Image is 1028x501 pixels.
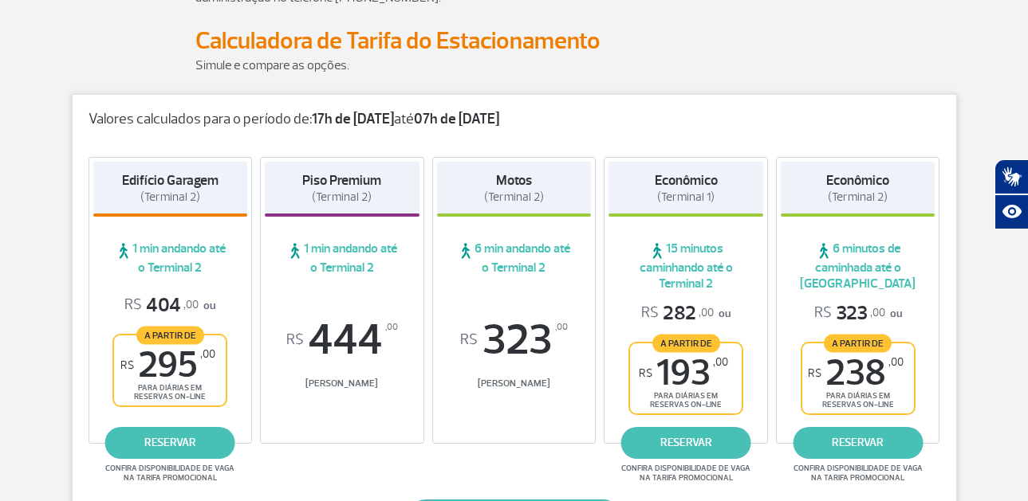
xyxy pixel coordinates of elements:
a: reservar [793,427,923,459]
span: 282 [641,301,714,326]
span: 404 [124,293,199,318]
span: Confira disponibilidade de vaga na tarifa promocional [103,464,237,483]
sup: R$ [808,366,821,380]
span: (Terminal 2) [828,190,888,205]
span: [PERSON_NAME] [437,378,592,389]
span: 323 [814,301,885,326]
span: (Terminal 2) [484,190,544,205]
strong: 17h de [DATE] [312,110,394,128]
span: 1 min andando até o Terminal 2 [265,241,419,276]
sup: ,00 [888,355,904,369]
h2: Calculadora de Tarifa do Estacionamento [195,26,833,56]
a: reservar [621,427,751,459]
a: reservar [105,427,235,459]
div: Plugin de acessibilidade da Hand Talk. [995,159,1028,229]
sup: ,00 [200,347,215,361]
span: (Terminal 1) [657,190,715,205]
p: Simule e compare as opções. [195,56,833,75]
span: 444 [265,319,419,362]
span: para diárias em reservas on-line [128,383,212,401]
span: 295 [120,347,215,383]
span: Confira disponibilidade de vaga na tarifa promocional [791,464,925,483]
button: Abrir recursos assistivos. [995,194,1028,229]
sup: ,00 [385,319,398,336]
span: para diárias em reservas on-line [816,391,900,409]
span: 15 minutos caminhando até o Terminal 2 [609,241,763,292]
span: (Terminal 2) [140,190,200,205]
sup: R$ [286,331,304,349]
span: [PERSON_NAME] [265,378,419,389]
p: ou [641,301,731,326]
span: (Terminal 2) [312,190,372,205]
strong: Econômico [826,172,889,189]
p: Valores calculados para o período de: até [89,111,940,128]
sup: R$ [120,358,134,372]
sup: ,00 [555,319,568,336]
p: ou [814,301,902,326]
sup: R$ [639,366,652,380]
strong: Motos [496,172,532,189]
sup: ,00 [713,355,728,369]
span: A partir de [652,334,720,352]
span: Confira disponibilidade de vaga na tarifa promocional [619,464,753,483]
p: ou [124,293,215,318]
strong: Econômico [655,172,718,189]
strong: 07h de [DATE] [414,110,499,128]
strong: Edifício Garagem [122,172,219,189]
span: 6 min andando até o Terminal 2 [437,241,592,276]
span: 193 [639,355,728,391]
span: 1 min andando até o Terminal 2 [93,241,248,276]
span: 323 [437,319,592,362]
strong: Piso Premium [302,172,381,189]
sup: R$ [460,331,478,349]
button: Abrir tradutor de língua de sinais. [995,159,1028,194]
span: A partir de [136,326,204,344]
span: 238 [808,355,904,391]
span: A partir de [824,334,892,352]
span: 6 minutos de caminhada até o [GEOGRAPHIC_DATA] [781,241,935,292]
span: para diárias em reservas on-line [644,391,728,409]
